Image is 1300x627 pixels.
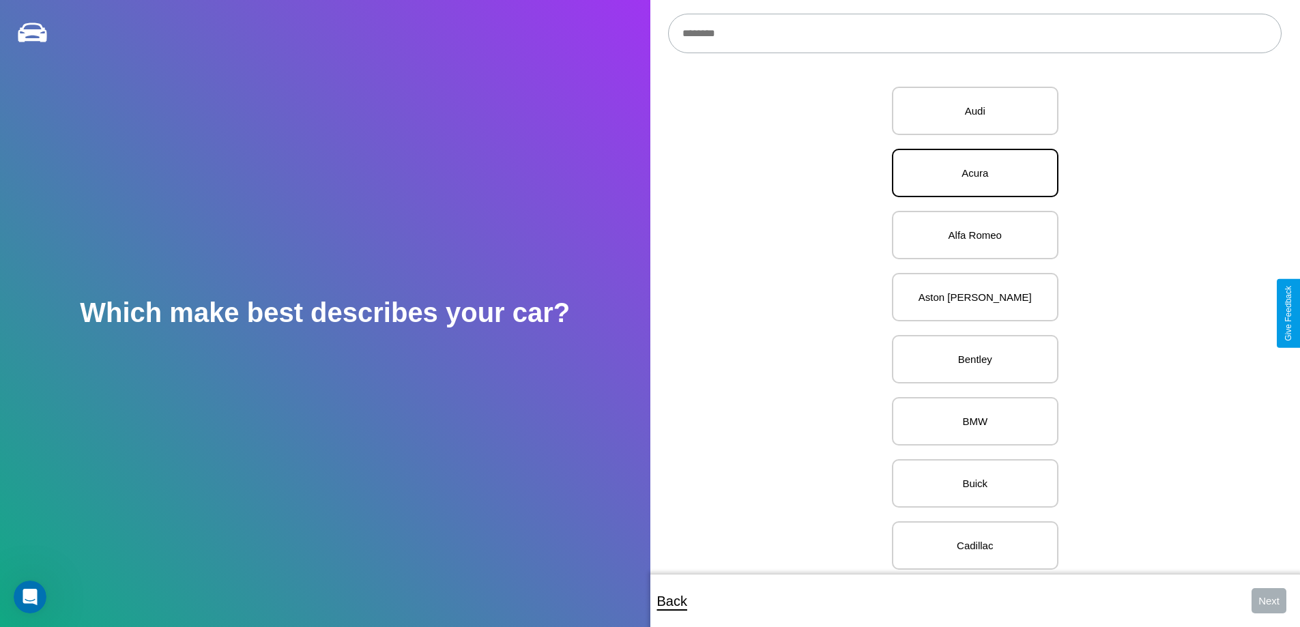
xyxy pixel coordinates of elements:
p: Acura [907,164,1043,182]
p: Alfa Romeo [907,226,1043,244]
p: Audi [907,102,1043,120]
h2: Which make best describes your car? [80,297,570,328]
iframe: Intercom live chat [14,581,46,613]
button: Next [1252,588,1286,613]
p: BMW [907,412,1043,431]
p: Aston [PERSON_NAME] [907,288,1043,306]
p: Back [657,589,687,613]
p: Bentley [907,350,1043,368]
p: Cadillac [907,536,1043,555]
div: Give Feedback [1284,286,1293,341]
p: Buick [907,474,1043,493]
